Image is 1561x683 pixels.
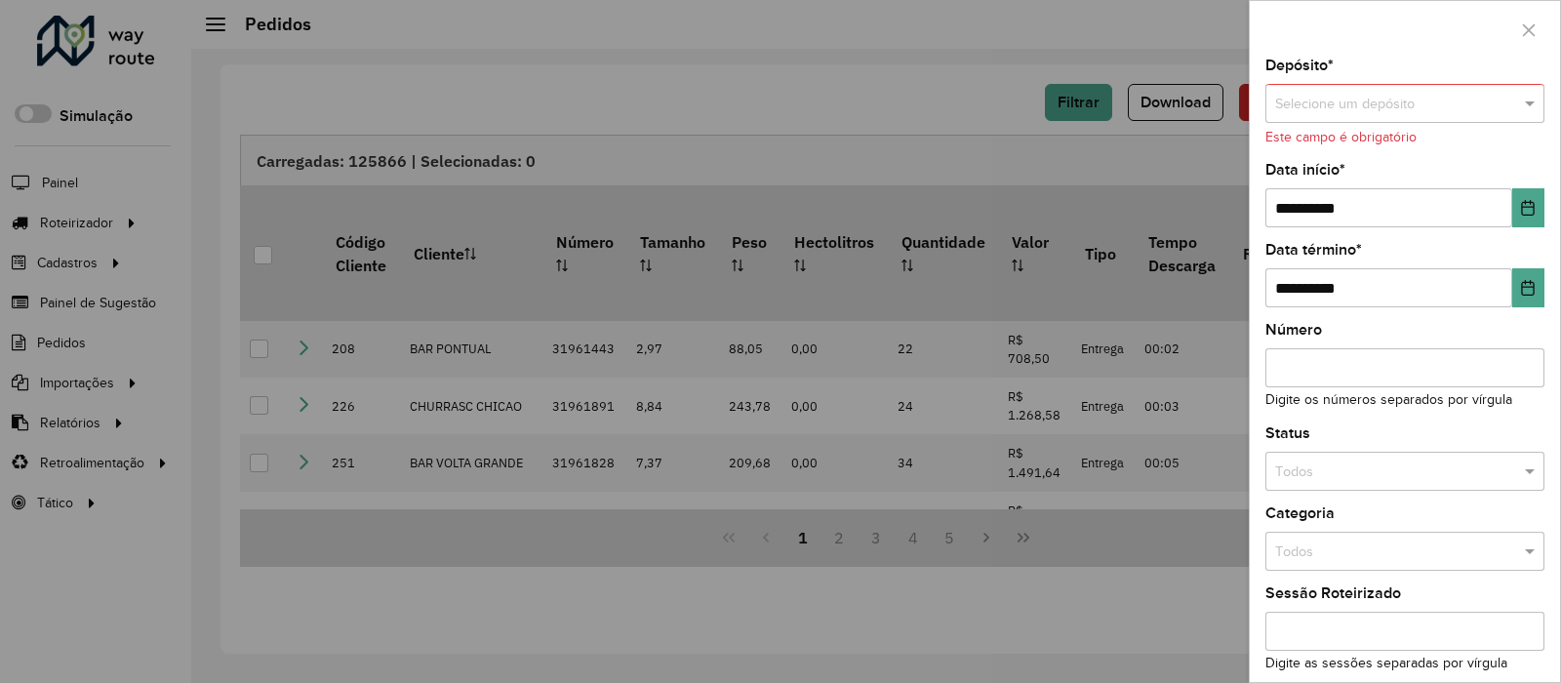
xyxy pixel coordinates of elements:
small: Digite as sessões separadas por vírgula [1265,656,1507,670]
formly-validation-message: Este campo é obrigatório [1265,130,1417,144]
label: Depósito [1265,54,1334,77]
label: Sessão Roteirizado [1265,582,1401,605]
label: Número [1265,318,1322,341]
label: Categoria [1265,502,1335,525]
label: Data término [1265,238,1362,261]
button: Choose Date [1512,188,1544,227]
label: Status [1265,422,1310,445]
small: Digite os números separados por vírgula [1265,392,1512,407]
button: Choose Date [1512,268,1544,307]
label: Data início [1265,158,1345,181]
